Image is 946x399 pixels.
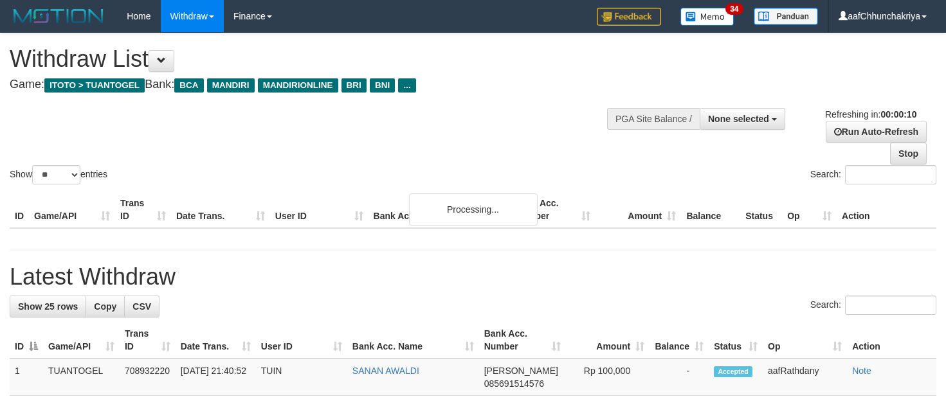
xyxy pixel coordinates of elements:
[510,191,596,228] th: Bank Acc. Number
[880,109,916,120] strong: 00:00:10
[44,78,145,93] span: ITOTO > TUANTOGEL
[43,322,120,359] th: Game/API: activate to sort column ascending
[607,108,700,130] div: PGA Site Balance /
[484,378,544,389] span: Copy 085691514576 to clipboard
[94,301,116,312] span: Copy
[120,322,176,359] th: Trans ID: activate to sort column ascending
[479,322,566,359] th: Bank Acc. Number: activate to sort column ascending
[714,366,752,377] span: Accepted
[810,165,936,184] label: Search:
[176,322,256,359] th: Date Trans.: activate to sort column ascending
[845,296,936,315] input: Search:
[680,8,734,26] img: Button%20Memo.svg
[171,191,270,228] th: Date Trans.
[176,359,256,396] td: [DATE] 21:40:52
[341,78,367,93] span: BRI
[10,264,936,290] h1: Latest Withdraw
[29,191,115,228] th: Game/API
[763,322,847,359] th: Op: activate to sort column ascending
[597,8,661,26] img: Feedback.jpg
[596,191,681,228] th: Amount
[256,322,347,359] th: User ID: activate to sort column ascending
[43,359,120,396] td: TUANTOGEL
[368,191,511,228] th: Bank Acc. Name
[852,366,871,376] a: Note
[890,143,927,164] a: Stop
[566,322,650,359] th: Amount: activate to sort column ascending
[207,78,255,93] span: MANDIRI
[754,8,818,25] img: panduan.png
[484,366,558,376] span: [PERSON_NAME]
[398,78,415,93] span: ...
[709,322,763,359] th: Status: activate to sort column ascending
[837,191,936,228] th: Action
[120,359,176,396] td: 708932220
[10,322,43,359] th: ID: activate to sort column descending
[370,78,395,93] span: BNI
[10,78,618,91] h4: Game: Bank:
[650,359,709,396] td: -
[86,296,125,317] a: Copy
[10,359,43,396] td: 1
[845,165,936,184] input: Search:
[763,359,847,396] td: aafRathdany
[347,322,479,359] th: Bank Acc. Name: activate to sort column ascending
[725,3,743,15] span: 34
[18,301,78,312] span: Show 25 rows
[10,191,29,228] th: ID
[740,191,782,228] th: Status
[566,359,650,396] td: Rp 100,000
[10,6,107,26] img: MOTION_logo.png
[10,296,86,317] a: Show 25 rows
[10,165,107,184] label: Show entries
[270,191,368,228] th: User ID
[825,109,916,120] span: Refreshing in:
[810,296,936,315] label: Search:
[826,121,927,143] a: Run Auto-Refresh
[782,191,837,228] th: Op
[32,165,80,184] select: Showentries
[132,301,151,312] span: CSV
[700,108,785,130] button: None selected
[650,322,709,359] th: Balance: activate to sort column ascending
[409,193,538,226] div: Processing...
[681,191,740,228] th: Balance
[256,359,347,396] td: TUIN
[708,114,769,124] span: None selected
[10,46,618,72] h1: Withdraw List
[352,366,419,376] a: SANAN AWALDI
[115,191,171,228] th: Trans ID
[847,322,936,359] th: Action
[258,78,338,93] span: MANDIRIONLINE
[174,78,203,93] span: BCA
[124,296,159,317] a: CSV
